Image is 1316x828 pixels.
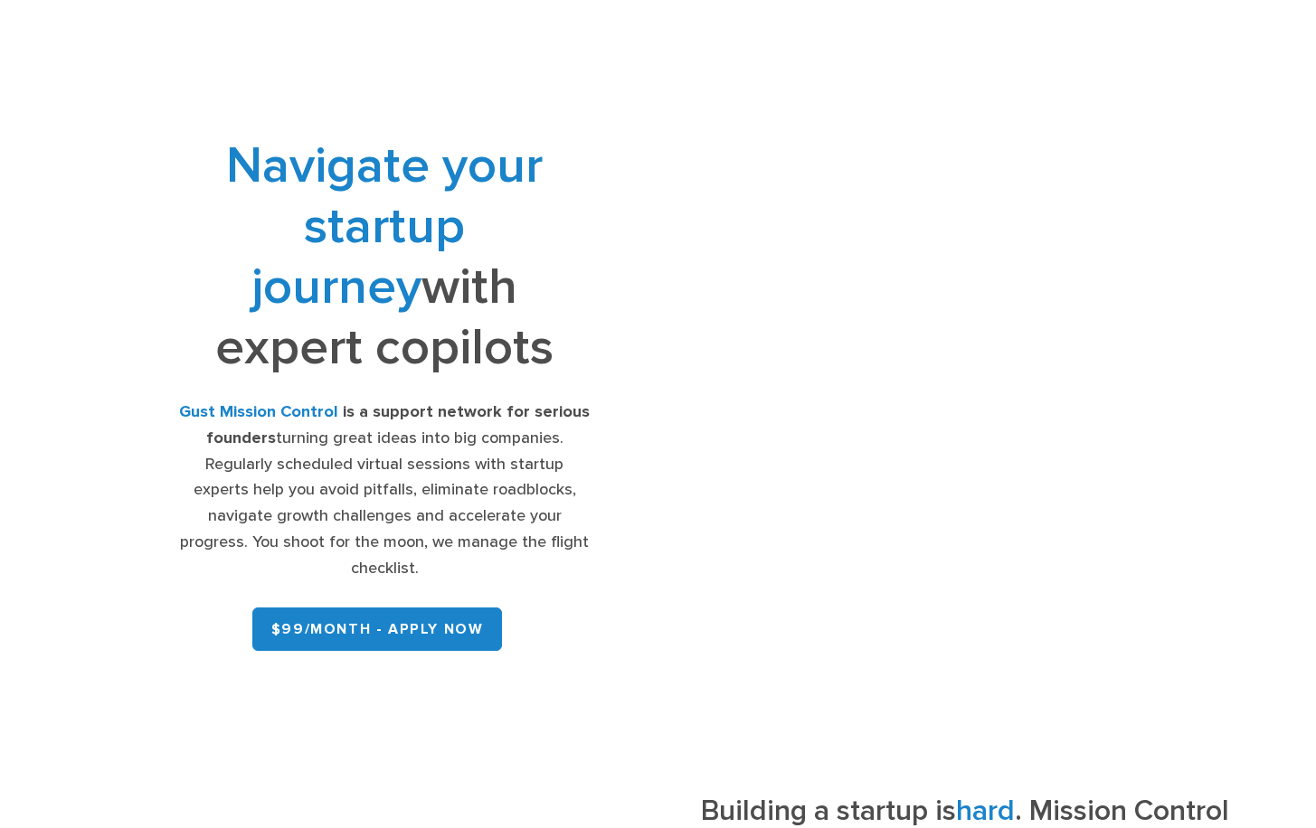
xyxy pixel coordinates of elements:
[956,794,1015,828] span: hard
[176,400,592,582] div: turning great ideas into big companies. Regularly scheduled virtual sessions with startup experts...
[176,136,592,378] h1: with expert copilots
[252,607,503,651] a: $99/month - APPLY NOW
[226,136,543,317] span: Navigate your startup journey
[206,402,591,447] strong: is a support network for serious founders
[179,402,338,421] strong: Gust Mission Control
